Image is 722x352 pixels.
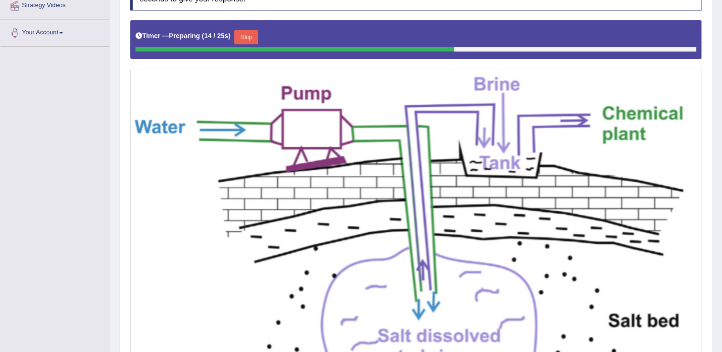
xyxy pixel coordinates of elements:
button: Skip [234,30,258,44]
a: Your Account [0,20,109,43]
h5: Timer — [136,32,230,40]
b: Preparing [169,32,200,40]
b: 14 / 25s [204,32,229,40]
b: ) [228,32,230,40]
b: ( [202,32,204,40]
